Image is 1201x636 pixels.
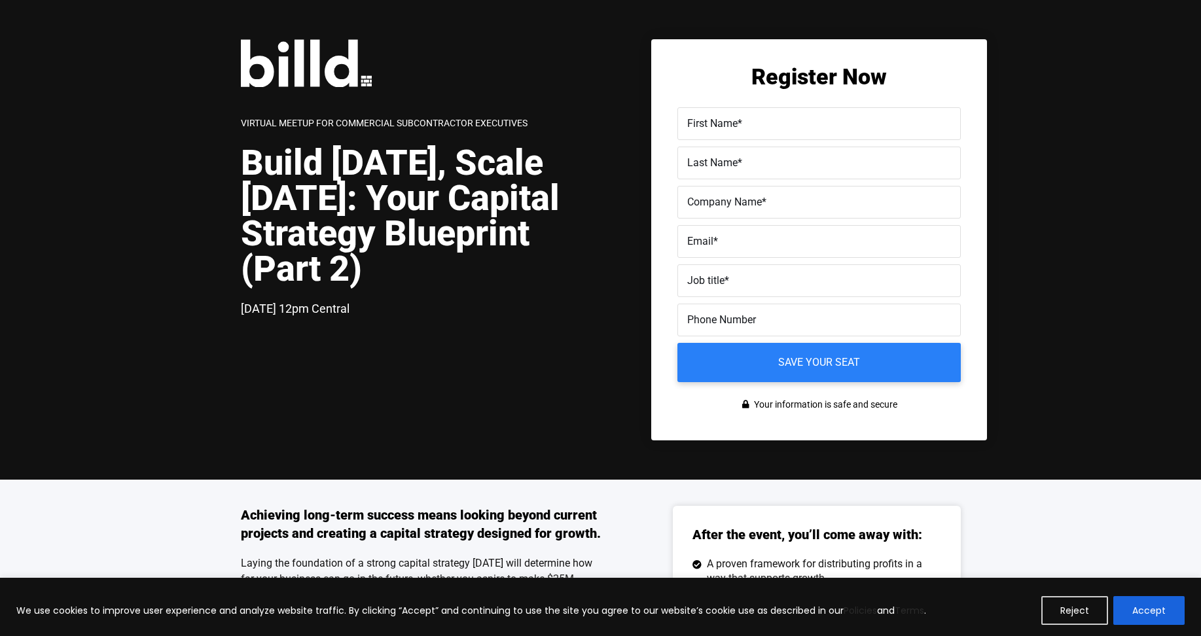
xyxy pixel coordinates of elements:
[687,156,738,169] span: Last Name
[687,196,762,208] span: Company Name
[241,556,601,603] p: Laying the foundation of a strong capital strategy [DATE] will determine how far your business ca...
[241,302,350,315] span: [DATE] 12pm Central
[895,604,924,617] a: Terms
[16,603,926,618] p: We use cookies to improve user experience and analyze website traffic. By clicking “Accept” and c...
[844,604,877,617] a: Policies
[687,117,738,130] span: First Name
[692,525,941,544] h3: After the event, you’ll come away with:
[687,235,713,247] span: Email
[677,65,961,88] h2: Register Now
[677,343,961,382] input: Save your seat
[751,395,897,414] span: Your information is safe and secure
[241,145,601,287] h1: Build [DATE], Scale [DATE]: Your Capital Strategy Blueprint (Part 2)
[241,118,528,128] span: Virtual Meetup for Commercial Subcontractor Executives
[1041,596,1108,625] button: Reject
[1113,596,1185,625] button: Accept
[687,313,756,326] span: Phone Number
[704,557,941,586] span: A proven framework for distributing profits in a way that supports growth
[687,274,725,287] span: Job title
[241,506,601,542] h3: Achieving long-term success means looking beyond current projects and creating a capital strategy...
